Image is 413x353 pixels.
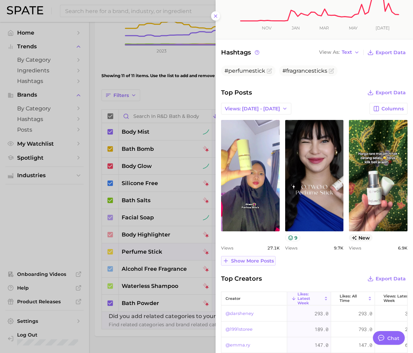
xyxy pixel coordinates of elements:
[221,245,233,251] span: Views
[319,25,329,31] tspan: Mar
[359,341,372,349] span: 147.0
[359,309,372,318] span: 293.0
[221,88,252,97] span: Top Posts
[315,341,328,349] span: 147.0
[398,245,408,251] span: 6.9k
[282,68,327,74] span: #fragrancesticks
[319,50,340,54] span: View As
[291,25,300,31] tspan: Jan
[366,274,408,283] button: Export Data
[221,256,276,266] button: Show more posts
[226,296,241,301] span: creator
[334,245,343,251] span: 9.7k
[331,292,375,305] button: Likes: All Time
[315,325,328,333] span: 189.0
[231,258,274,264] span: Show more posts
[349,245,361,251] span: Views
[221,103,291,114] button: Views: [DATE] - [DATE]
[366,48,408,57] button: Export Data
[285,234,301,241] button: 9
[376,25,390,31] tspan: [DATE]
[340,294,366,303] span: Likes: All Time
[285,245,297,251] span: Views
[376,50,406,56] span: Export Data
[366,88,408,97] button: Export Data
[376,90,406,96] span: Export Data
[226,309,254,318] a: @darsheney
[221,274,262,283] span: Top Creators
[224,68,265,74] span: #perfumestick
[349,234,373,241] span: new
[369,103,408,114] button: Columns
[315,309,328,318] span: 293.0
[267,68,272,74] button: Flag as miscategorized or irrelevant
[267,245,280,251] span: 27.1k
[226,325,253,333] a: @1991storee
[287,292,331,305] button: Likes: Latest Week
[381,106,404,112] span: Columns
[384,294,410,303] span: Views: Latest Week
[221,48,260,57] span: Hashtags
[329,68,334,74] button: Flag as miscategorized or irrelevant
[226,341,250,349] a: @emma.ry
[297,292,322,305] span: Likes: Latest Week
[225,106,280,112] span: Views: [DATE] - [DATE]
[376,276,406,282] span: Export Data
[359,325,372,333] span: 793.0
[342,50,352,54] span: Text
[262,25,272,31] tspan: Nov
[349,25,358,31] tspan: May
[317,48,361,57] button: View AsText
